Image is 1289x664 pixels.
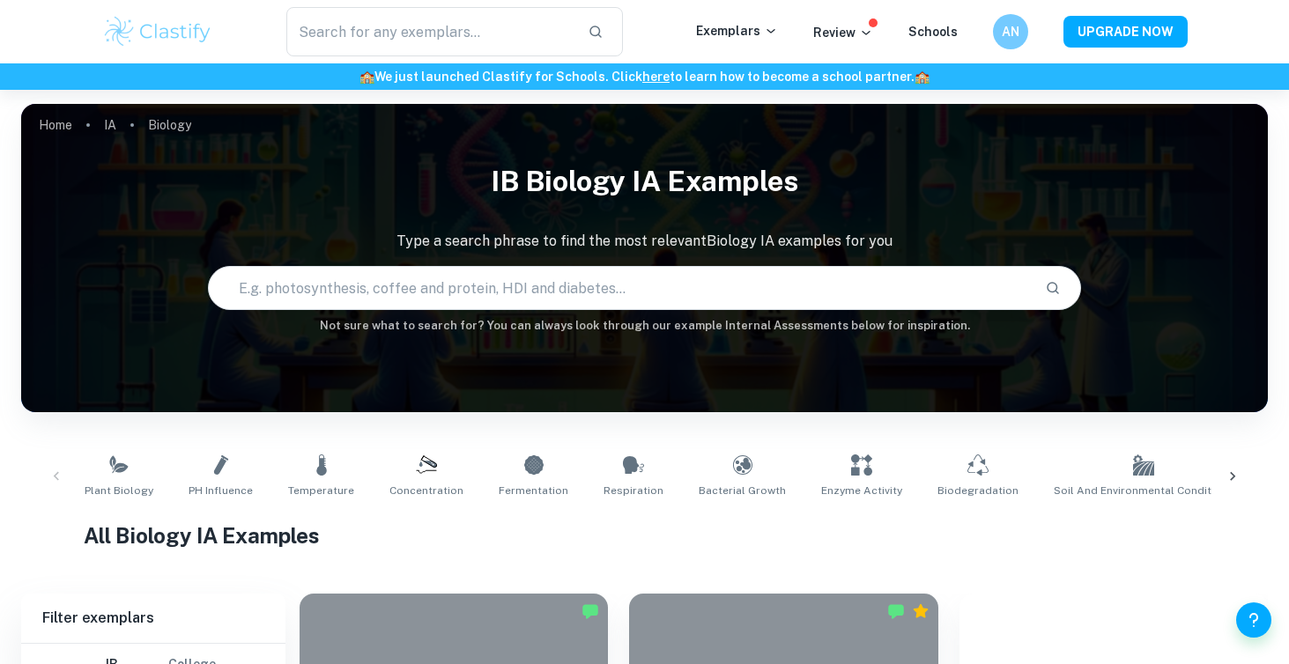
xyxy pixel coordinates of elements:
[286,7,574,56] input: Search for any exemplars...
[389,483,463,498] span: Concentration
[1038,273,1068,303] button: Search
[102,14,214,49] img: Clastify logo
[937,483,1019,498] span: Biodegradation
[4,67,1285,86] h6: We just launched Clastify for Schools. Click to learn how to become a school partner.
[696,21,778,41] p: Exemplars
[1063,16,1188,48] button: UPGRADE NOW
[499,483,568,498] span: Fermentation
[85,483,153,498] span: Plant Biology
[582,602,599,620] img: Marked
[21,594,285,643] h6: Filter exemplars
[908,25,958,39] a: Schools
[813,23,873,42] p: Review
[993,14,1028,49] button: AN
[1054,483,1233,498] span: Soil and Environmental Conditions
[359,70,374,84] span: 🏫
[21,317,1268,335] h6: Not sure what to search for? You can always look through our example Internal Assessments below f...
[642,70,670,84] a: here
[21,153,1268,210] h1: IB Biology IA examples
[39,113,72,137] a: Home
[604,483,663,498] span: Respiration
[189,483,253,498] span: pH Influence
[1236,602,1271,638] button: Help and Feedback
[21,231,1268,252] p: Type a search phrase to find the most relevant Biology IA examples for you
[104,113,116,137] a: IA
[148,115,191,135] p: Biology
[821,483,902,498] span: Enzyme Activity
[915,70,930,84] span: 🏫
[699,483,786,498] span: Bacterial Growth
[209,263,1031,313] input: E.g. photosynthesis, coffee and protein, HDI and diabetes...
[912,602,930,620] div: Premium
[288,483,354,498] span: Temperature
[1000,22,1020,41] h6: AN
[887,602,905,620] img: Marked
[84,520,1206,551] h1: All Biology IA Examples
